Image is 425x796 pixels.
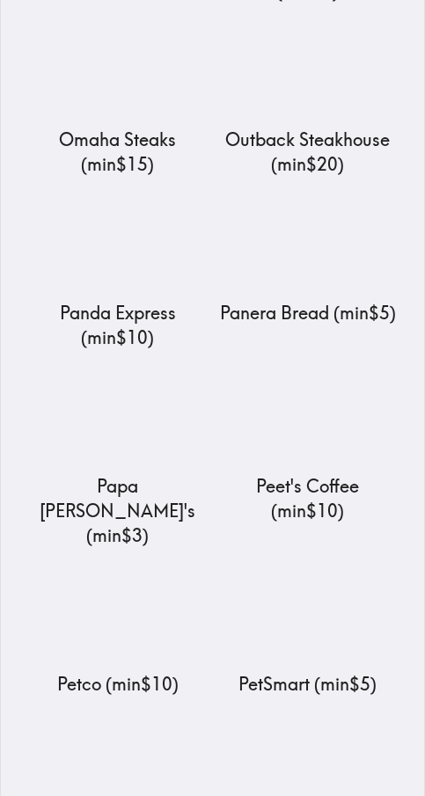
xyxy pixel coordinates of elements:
[30,364,206,548] a: Papa John'sPapa [PERSON_NAME]'s (min$3)
[30,301,206,350] p: Panda Express ( min $10 )
[220,364,396,523] a: Peet's CoffeePeet's Coffee (min$10)
[220,474,396,523] p: Peet's Coffee ( min $10 )
[220,191,396,325] a: Panera BreadPanera Bread (min$5)
[30,672,206,697] p: Petco ( min $10 )
[30,562,206,697] a: PetcoPetco (min$10)
[30,18,206,177] a: Omaha SteaksOmaha Steaks (min$15)
[220,18,396,177] a: Outback SteakhouseOutback Steakhouse (min$20)
[30,474,206,548] p: Papa [PERSON_NAME]'s ( min $3 )
[30,128,206,177] p: Omaha Steaks ( min $15 )
[220,301,396,325] p: Panera Bread ( min $5 )
[220,128,396,177] p: Outback Steakhouse ( min $20 )
[30,191,206,350] a: Panda ExpressPanda Express (min$10)
[220,562,396,697] a: PetSmartPetSmart (min$5)
[220,672,396,697] p: PetSmart ( min $5 )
